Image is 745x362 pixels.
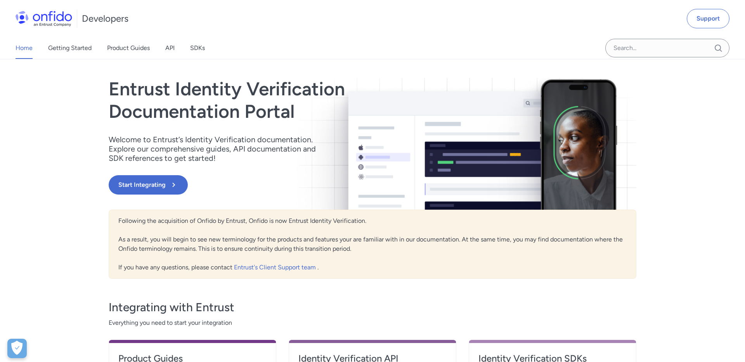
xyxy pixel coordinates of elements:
a: Getting Started [48,37,92,59]
a: Start Integrating [109,175,478,195]
button: Start Integrating [109,175,188,195]
a: SDKs [190,37,205,59]
input: Onfido search input field [605,39,729,57]
h3: Integrating with Entrust [109,300,636,315]
p: Welcome to Entrust’s Identity Verification documentation. Explore our comprehensive guides, API d... [109,135,326,163]
h1: Entrust Identity Verification Documentation Portal [109,78,478,122]
a: Support [687,9,729,28]
a: Entrust's Client Support team [234,264,317,271]
div: Cookie Preferences [7,339,27,358]
h1: Developers [82,12,128,25]
a: API [165,37,175,59]
img: Onfido Logo [16,11,72,26]
div: Following the acquisition of Onfido by Entrust, Onfido is now Entrust Identity Verification. As a... [109,210,636,279]
span: Everything you need to start your integration [109,318,636,328]
a: Product Guides [107,37,150,59]
button: Open Preferences [7,339,27,358]
a: Home [16,37,33,59]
